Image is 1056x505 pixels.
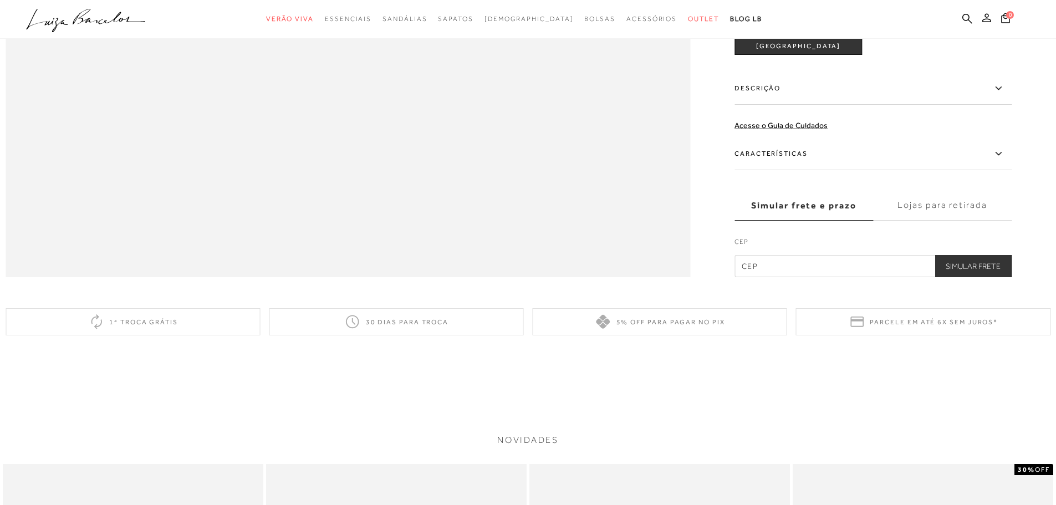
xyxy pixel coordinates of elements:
div: 5% off para pagar no PIX [533,308,787,335]
a: categoryNavScreenReaderText [438,9,473,29]
button: ADICIONAR À [GEOGRAPHIC_DATA] [734,28,862,55]
a: categoryNavScreenReaderText [266,9,314,29]
div: 1ª troca grátis [6,308,260,335]
span: Acessórios [626,15,677,23]
span: Bolsas [584,15,615,23]
label: Lojas para retirada [873,191,1012,221]
span: Sapatos [438,15,473,23]
button: Simular Frete [935,255,1012,277]
label: CEP [734,237,1012,252]
span: Sandálias [382,15,427,23]
a: Acesse o Guia de Cuidados [734,121,828,130]
a: categoryNavScreenReaderText [325,9,371,29]
label: Características [734,138,1012,170]
span: [DEMOGRAPHIC_DATA] [484,15,574,23]
span: Verão Viva [266,15,314,23]
input: CEP [734,255,1012,277]
div: Parcele em até 6x sem juros* [796,308,1050,335]
a: BLOG LB [730,9,762,29]
a: categoryNavScreenReaderText [688,9,719,29]
span: 0 [1006,11,1014,19]
a: categoryNavScreenReaderText [584,9,615,29]
span: OFF [1035,466,1050,473]
span: Essenciais [325,15,371,23]
button: 0 [998,12,1013,27]
div: 30 dias para troca [269,308,523,335]
span: Outlet [688,15,719,23]
a: categoryNavScreenReaderText [382,9,427,29]
span: BLOG LB [730,15,762,23]
a: noSubCategoriesText [484,9,574,29]
span: ADICIONAR À [GEOGRAPHIC_DATA] [735,32,861,52]
label: Descrição [734,73,1012,105]
a: categoryNavScreenReaderText [626,9,677,29]
strong: 30% [1018,466,1035,473]
label: Simular frete e prazo [734,191,873,221]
